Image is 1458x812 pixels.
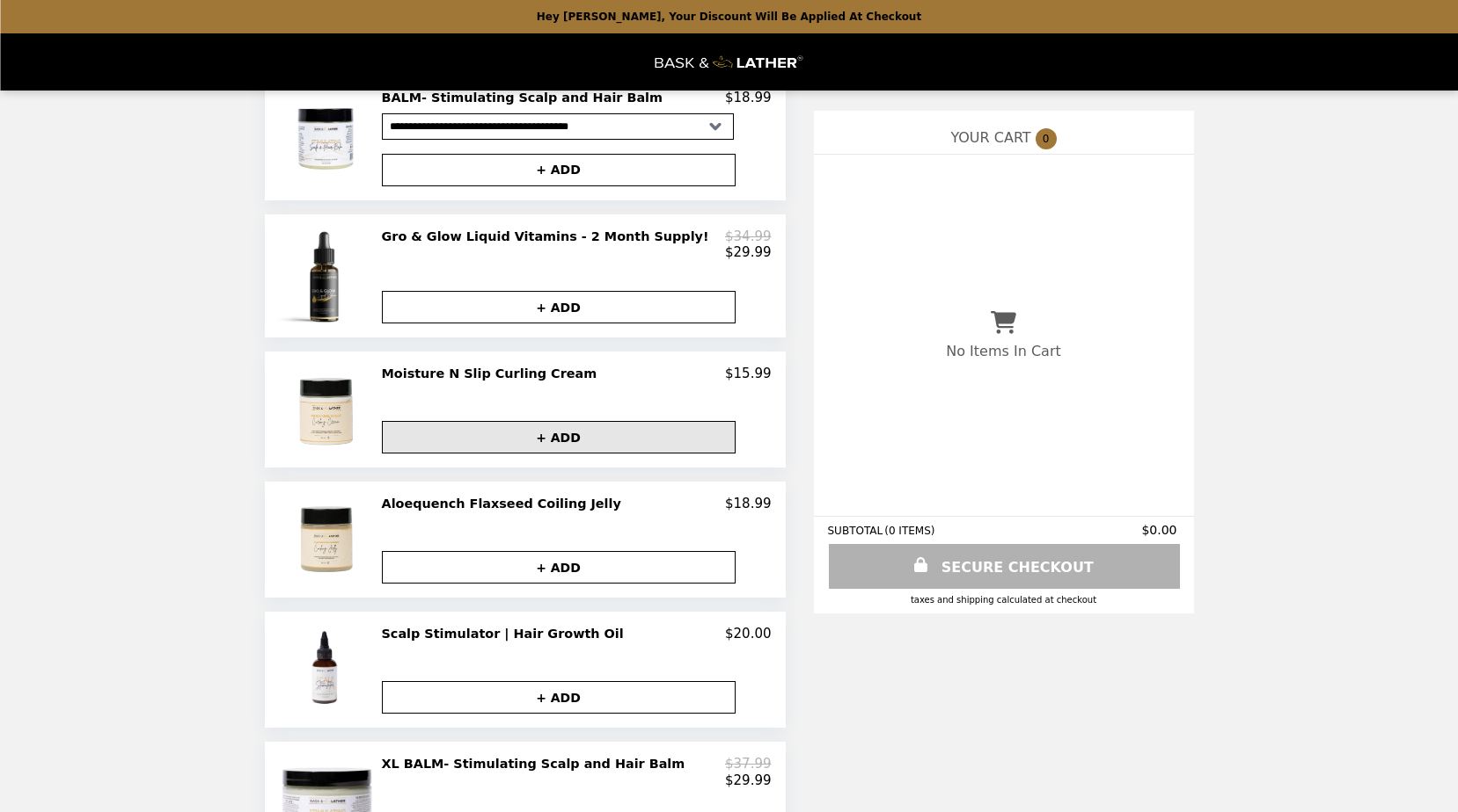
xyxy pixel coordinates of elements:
[828,525,885,537] span: SUBTOTAL
[382,496,628,511] h2: Aloequench Flaxseed Coiling Jelly
[725,772,772,788] p: $29.99
[382,551,736,584] button: + ADD
[382,113,734,140] select: Select a product variant
[725,228,772,244] p: $34.99
[382,626,631,642] h2: Scalp Stimulator | Hair Growth Oil
[828,595,1180,605] div: Taxes and Shipping calculated at checkout
[382,756,692,772] h2: XL BALM- Stimulating Scalp and Hair Balm
[382,228,716,244] h2: Gro & Glow Liquid Vitamins - 2 Month Supply!
[1036,128,1057,149] span: 0
[725,366,772,381] p: $15.99
[282,496,374,584] img: Aloequench Flaxseed Coiling Jelly
[282,366,374,453] img: Moisture N Slip Curling Cream
[950,129,1030,146] span: YOUR CART
[725,626,772,642] p: $20.00
[946,343,1060,359] p: No Items In Cart
[725,756,772,772] p: $37.99
[537,11,921,23] p: Hey [PERSON_NAME], your discount will be applied at checkout
[725,496,772,511] p: $18.99
[725,244,772,260] p: $29.99
[884,525,934,537] span: ( 0 ITEMS )
[382,421,736,453] button: + ADD
[277,90,377,185] img: BALM- Stimulating Scalp and Hair Balm
[382,681,736,714] button: + ADD
[382,154,736,186] button: + ADD
[382,291,736,323] button: + ADD
[1141,523,1179,537] span: $0.00
[382,366,604,381] h2: Moisture N Slip Curling Cream
[656,44,803,80] img: Brand Logo
[282,626,374,714] img: Scalp Stimulator | Hair Growth Oil
[278,228,377,323] img: Gro & Glow Liquid Vitamins - 2 Month Supply!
